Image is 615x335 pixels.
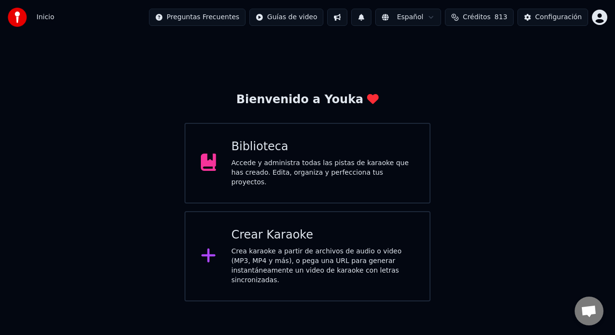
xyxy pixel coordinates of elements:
div: Biblioteca [232,139,415,155]
div: Bienvenido a Youka [236,92,379,108]
div: Configuración [535,12,582,22]
span: 813 [494,12,507,22]
button: Configuración [517,9,588,26]
img: youka [8,8,27,27]
div: Crea karaoke a partir de archivos de audio o video (MP3, MP4 y más), o pega una URL para generar ... [232,247,415,285]
button: Preguntas Frecuentes [149,9,246,26]
div: Crear Karaoke [232,227,415,243]
span: Créditos [463,12,491,22]
div: Accede y administra todas las pistas de karaoke que has creado. Edita, organiza y perfecciona tus... [232,158,415,187]
button: Créditos813 [445,9,514,26]
nav: breadcrumb [37,12,54,22]
a: Chat abierto [575,297,603,325]
span: Inicio [37,12,54,22]
button: Guías de video [249,9,323,26]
